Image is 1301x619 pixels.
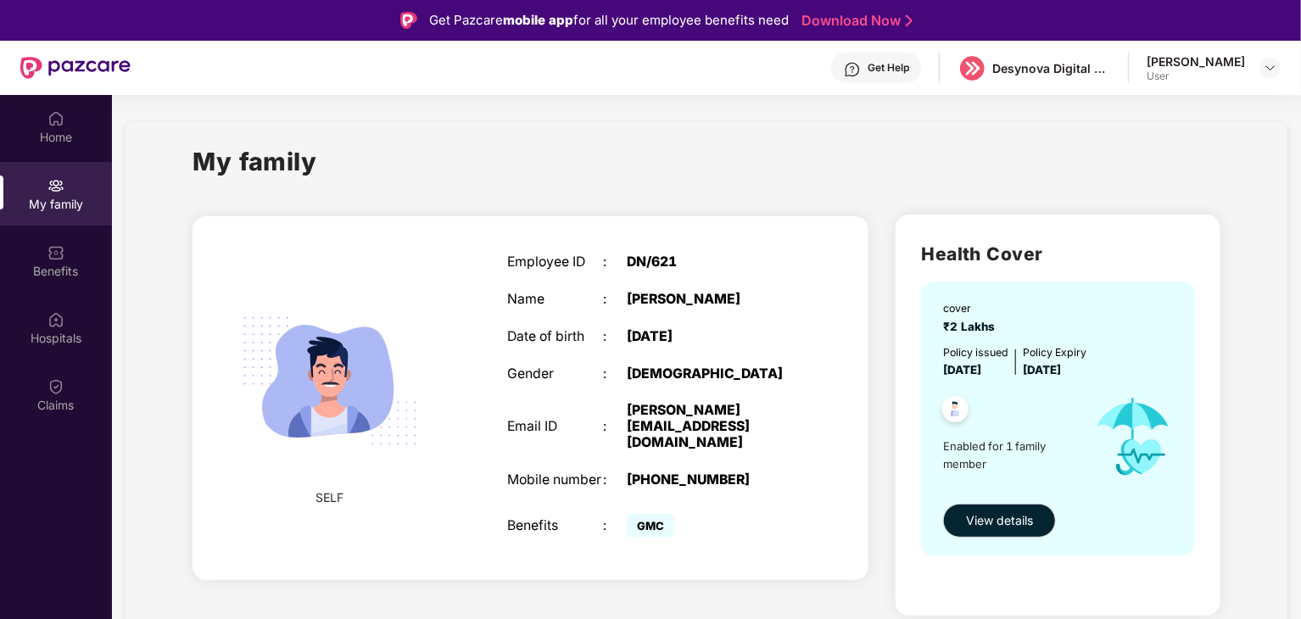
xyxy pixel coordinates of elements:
[603,366,627,382] div: :
[627,514,674,538] span: GMC
[507,329,603,345] div: Date of birth
[47,110,64,127] img: svg+xml;base64,PHN2ZyBpZD0iSG9tZSIgeG1sbnM9Imh0dHA6Ly93d3cudzMub3JnLzIwMDAvc3ZnIiB3aWR0aD0iMjAiIG...
[943,363,981,376] span: [DATE]
[603,472,627,488] div: :
[943,344,1008,360] div: Policy issued
[992,60,1111,76] div: Desynova Digital private limited
[627,366,795,382] div: [DEMOGRAPHIC_DATA]
[627,254,795,270] div: DN/621
[603,292,627,308] div: :
[801,12,907,30] a: Download Now
[1147,70,1245,83] div: User
[47,177,64,194] img: svg+xml;base64,PHN2ZyB3aWR0aD0iMjAiIGhlaWdodD0iMjAiIHZpZXdCb3g9IjAgMCAyMCAyMCIgZmlsbD0ibm9uZSIgeG...
[222,273,438,488] img: svg+xml;base64,PHN2ZyB4bWxucz0iaHR0cDovL3d3dy53My5vcmcvMjAwMC9zdmciIHdpZHRoPSIyMjQiIGhlaWdodD0iMT...
[603,419,627,435] div: :
[193,142,317,181] h1: My family
[47,244,64,261] img: svg+xml;base64,PHN2ZyBpZD0iQmVuZWZpdHMiIHhtbG5zPSJodHRwOi8vd3d3LnczLm9yZy8yMDAwL3N2ZyIgd2lkdGg9Ij...
[429,10,789,31] div: Get Pazcare for all your employee benefits need
[627,472,795,488] div: [PHONE_NUMBER]
[1023,344,1086,360] div: Policy Expiry
[966,511,1033,530] span: View details
[1023,363,1061,376] span: [DATE]
[943,300,1002,316] div: cover
[507,292,603,308] div: Name
[844,61,861,78] img: svg+xml;base64,PHN2ZyBpZD0iSGVscC0zMngzMiIgeG1sbnM9Imh0dHA6Ly93d3cudzMub3JnLzIwMDAvc3ZnIiB3aWR0aD...
[47,311,64,328] img: svg+xml;base64,PHN2ZyBpZD0iSG9zcGl0YWxzIiB4bWxucz0iaHR0cDovL3d3dy53My5vcmcvMjAwMC9zdmciIHdpZHRoPS...
[1080,379,1187,494] img: icon
[316,488,344,507] span: SELF
[603,518,627,534] div: :
[1264,61,1277,75] img: svg+xml;base64,PHN2ZyBpZD0iRHJvcGRvd24tMzJ4MzIiIHhtbG5zPSJodHRwOi8vd3d3LnczLm9yZy8yMDAwL3N2ZyIgd2...
[507,518,603,534] div: Benefits
[868,61,909,75] div: Get Help
[935,391,976,432] img: svg+xml;base64,PHN2ZyB4bWxucz0iaHR0cDovL3d3dy53My5vcmcvMjAwMC9zdmciIHdpZHRoPSI0OC45NDMiIGhlaWdodD...
[603,254,627,270] div: :
[627,292,795,308] div: [PERSON_NAME]
[627,403,795,450] div: [PERSON_NAME][EMAIL_ADDRESS][DOMAIN_NAME]
[20,57,131,79] img: New Pazcare Logo
[1147,53,1245,70] div: [PERSON_NAME]
[503,12,573,28] strong: mobile app
[507,419,603,435] div: Email ID
[921,240,1195,268] h2: Health Cover
[906,12,913,30] img: Stroke
[943,438,1079,472] span: Enabled for 1 family member
[47,378,64,395] img: svg+xml;base64,PHN2ZyBpZD0iQ2xhaW0iIHhtbG5zPSJodHRwOi8vd3d3LnczLm9yZy8yMDAwL3N2ZyIgd2lkdGg9IjIwIi...
[943,320,1002,333] span: ₹2 Lakhs
[400,12,417,29] img: Logo
[960,56,985,81] img: logo%20(5).png
[943,504,1056,538] button: View details
[627,329,795,345] div: [DATE]
[507,366,603,382] div: Gender
[603,329,627,345] div: :
[507,472,603,488] div: Mobile number
[507,254,603,270] div: Employee ID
